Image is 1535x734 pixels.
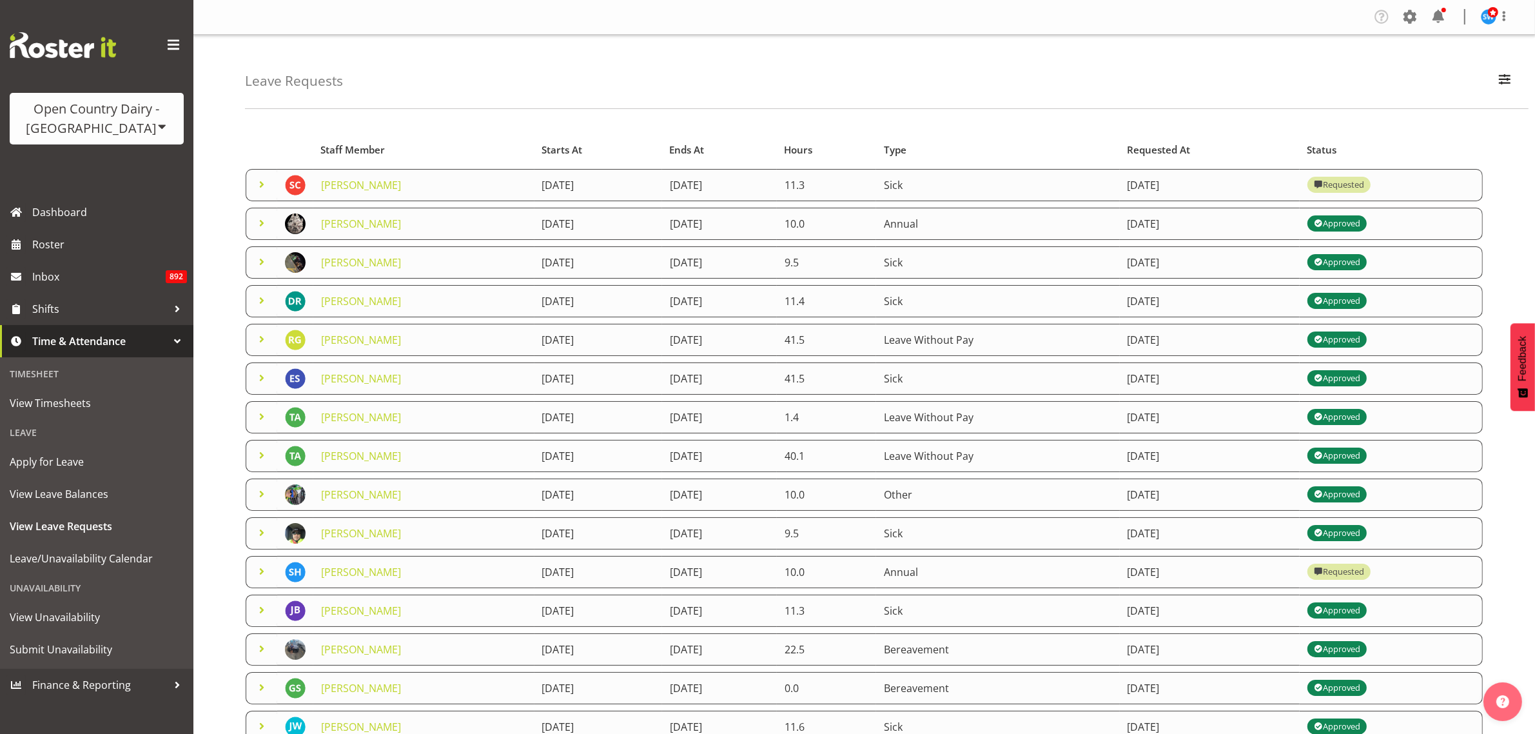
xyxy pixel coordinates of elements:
[1120,401,1300,433] td: [DATE]
[285,484,306,505] img: jimi-jack2d49adff5e4179d594c9ccc0e579dba0.png
[534,556,663,588] td: [DATE]
[3,510,190,542] a: View Leave Requests
[1314,448,1360,464] div: Approved
[285,213,306,234] img: david-pawley3cc84dba56bc9102d4744f58d90eb7b6.png
[1314,332,1360,348] div: Approved
[777,208,877,240] td: 10.0
[777,169,877,201] td: 11.3
[662,285,777,317] td: [DATE]
[777,672,877,704] td: 0.0
[534,246,663,279] td: [DATE]
[166,270,187,283] span: 892
[3,633,190,666] a: Submit Unavailability
[1314,255,1360,270] div: Approved
[662,362,777,395] td: [DATE]
[662,324,777,356] td: [DATE]
[534,517,663,550] td: [DATE]
[662,169,777,201] td: [DATE]
[321,410,401,424] a: [PERSON_NAME]
[285,330,306,350] img: rhys-greener11012.jpg
[1120,362,1300,395] td: [DATE]
[876,208,1119,240] td: Annual
[285,446,306,466] img: thakur-ajit-singh11708.jpg
[662,246,777,279] td: [DATE]
[10,549,184,568] span: Leave/Unavailability Calendar
[1120,672,1300,704] td: [DATE]
[285,407,306,428] img: thakur-ajit-singh11708.jpg
[777,246,877,279] td: 9.5
[321,178,401,192] a: [PERSON_NAME]
[285,678,306,699] img: graeme-schollum9543.jpg
[777,362,877,395] td: 41.5
[1120,169,1300,201] td: [DATE]
[321,333,401,347] a: [PERSON_NAME]
[534,595,663,627] td: [DATE]
[777,479,877,511] td: 10.0
[1314,293,1360,309] div: Approved
[534,672,663,704] td: [DATE]
[876,324,1119,356] td: Leave Without Pay
[777,595,877,627] td: 11.3
[1307,143,1337,157] span: Status
[3,575,190,601] div: Unavailability
[285,562,306,582] img: steve-hart11705.jpg
[534,479,663,511] td: [DATE]
[3,419,190,446] div: Leave
[1314,526,1360,541] div: Approved
[245,74,343,88] h4: Leave Requests
[321,255,401,270] a: [PERSON_NAME]
[876,517,1119,550] td: Sick
[876,246,1119,279] td: Sick
[1120,479,1300,511] td: [DATE]
[777,556,877,588] td: 10.0
[884,143,906,157] span: Type
[1120,440,1300,472] td: [DATE]
[321,526,401,541] a: [PERSON_NAME]
[777,401,877,433] td: 1.4
[285,291,306,312] img: daljeet-rai11213.jpg
[1120,324,1300,356] td: [DATE]
[10,452,184,471] span: Apply for Leave
[321,681,401,695] a: [PERSON_NAME]
[1314,642,1360,657] div: Approved
[321,720,401,734] a: [PERSON_NAME]
[285,639,306,660] img: jasdeep-singh19847876882c2a89ba675affc09418e1.png
[285,252,306,273] img: amrik-singh03ac6be936c81c43ac146ad11541ec6c.png
[285,523,306,544] img: wally-haumu88feead7bec18aeb479ed3e5b656e965.png
[876,672,1119,704] td: Bereavement
[777,633,877,666] td: 22.5
[662,672,777,704] td: [DATE]
[10,640,184,659] span: Submit Unavailability
[285,368,306,389] img: eric-stothers10284.jpg
[321,217,401,231] a: [PERSON_NAME]
[1120,285,1300,317] td: [DATE]
[32,675,168,695] span: Finance & Reporting
[662,401,777,433] td: [DATE]
[10,608,184,627] span: View Unavailability
[662,208,777,240] td: [DATE]
[1481,9,1496,25] img: steve-webb8258.jpg
[669,143,704,157] span: Ends At
[3,387,190,419] a: View Timesheets
[534,324,663,356] td: [DATE]
[1127,143,1190,157] span: Requested At
[3,601,190,633] a: View Unavailability
[10,484,184,504] span: View Leave Balances
[777,440,877,472] td: 40.1
[534,208,663,240] td: [DATE]
[662,517,777,550] td: [DATE]
[534,440,663,472] td: [DATE]
[1511,323,1535,411] button: Feedback - Show survey
[321,294,401,308] a: [PERSON_NAME]
[662,633,777,666] td: [DATE]
[876,285,1119,317] td: Sick
[1314,371,1360,386] div: Approved
[3,361,190,387] div: Timesheet
[10,32,116,58] img: Rosterit website logo
[542,143,582,157] span: Starts At
[1120,595,1300,627] td: [DATE]
[1314,487,1360,502] div: Approved
[23,99,171,138] div: Open Country Dairy - [GEOGRAPHIC_DATA]
[1314,564,1364,580] div: Requested
[321,488,401,502] a: [PERSON_NAME]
